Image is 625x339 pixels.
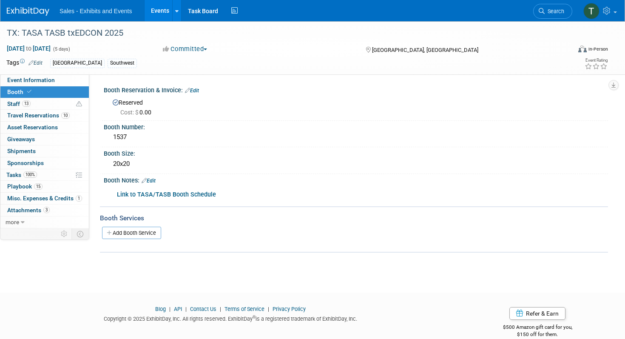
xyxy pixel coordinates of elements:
span: 1 [76,195,82,202]
a: Asset Reservations [0,122,89,133]
div: [GEOGRAPHIC_DATA] [50,59,105,68]
span: | [183,306,189,312]
div: $500 Amazon gift card for you, [467,318,608,338]
i: Booth reservation complete [27,89,31,94]
td: Toggle Event Tabs [72,228,89,239]
span: Sponsorships [7,160,44,166]
span: Shipments [7,148,36,154]
div: In-Person [588,46,608,52]
a: Edit [185,88,199,94]
a: Event Information [0,74,89,86]
div: $150 off for them. [467,331,608,338]
td: Tags [6,58,43,68]
a: Search [533,4,572,19]
a: Add Booth Service [102,227,161,239]
span: Attachments [7,207,50,214]
span: Misc. Expenses & Credits [7,195,82,202]
div: Booth Number: [104,121,608,131]
a: Edit [142,178,156,184]
span: Search [545,8,564,14]
a: Playbook15 [0,181,89,192]
a: Link to TASA/TASB Booth Schedule [117,191,216,198]
span: 0.00 [120,109,155,116]
span: 3 [43,207,50,213]
a: Staff13 [0,98,89,110]
div: Booth Reservation & Invoice: [104,84,608,95]
span: Event Information [7,77,55,83]
span: Playbook [7,183,43,190]
span: to [25,45,33,52]
span: 13 [22,100,31,107]
img: Terri Ballesteros [583,3,599,19]
span: Sales - Exhibits and Events [60,8,132,14]
a: Giveaways [0,134,89,145]
span: 100% [23,171,37,178]
div: Event Format [518,44,608,57]
img: ExhibitDay [7,7,49,16]
span: Cost: $ [120,109,139,116]
span: Booth [7,88,33,95]
a: Travel Reservations10 [0,110,89,121]
span: Potential Scheduling Conflict -- at least one attendee is tagged in another overlapping event. [76,100,82,108]
div: Booth Notes: [104,174,608,185]
span: [GEOGRAPHIC_DATA], [GEOGRAPHIC_DATA] [372,47,478,53]
div: Booth Services [100,214,608,223]
a: Shipments [0,145,89,157]
div: TX: TASA TASB txEDCON 2025 [4,26,557,41]
a: Blog [155,306,166,312]
a: Edit [28,60,43,66]
a: Misc. Expenses & Credits1 [0,193,89,204]
a: more [0,217,89,228]
span: [DATE] [DATE] [6,45,51,52]
a: Attachments3 [0,205,89,216]
div: Booth Size: [104,147,608,158]
div: Event Rating [585,58,608,63]
span: 10 [61,112,70,119]
sup: ® [253,315,256,319]
div: Copyright © 2025 ExhibitDay, Inc. All rights reserved. ExhibitDay is a registered trademark of Ex... [6,313,455,323]
span: more [6,219,19,225]
a: Privacy Policy [273,306,306,312]
span: | [167,306,173,312]
button: Committed [160,45,210,54]
span: Asset Reservations [7,124,58,131]
span: Tasks [6,171,37,178]
a: Terms of Service [224,306,264,312]
span: (5 days) [52,46,70,52]
div: Southwest [108,59,137,68]
a: API [174,306,182,312]
div: 1537 [110,131,602,144]
a: Sponsorships [0,157,89,169]
a: Tasks100% [0,169,89,181]
a: Refer & Earn [509,307,565,320]
span: 15 [34,183,43,190]
span: Travel Reservations [7,112,70,119]
img: Format-Inperson.png [578,46,587,52]
span: | [266,306,271,312]
span: Staff [7,100,31,107]
span: | [218,306,223,312]
a: Contact Us [190,306,216,312]
span: Giveaways [7,136,35,142]
td: Personalize Event Tab Strip [57,228,72,239]
div: Reserved [110,96,602,117]
div: 20x20 [110,157,602,171]
a: Booth [0,86,89,98]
